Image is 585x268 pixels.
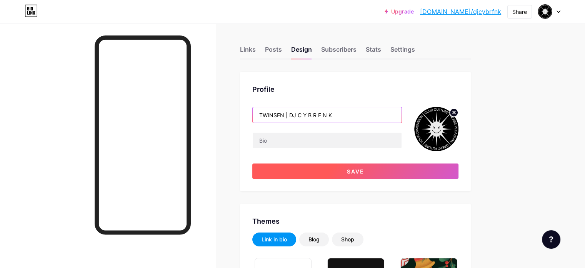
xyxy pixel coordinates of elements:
[252,84,458,94] div: Profile
[390,45,415,59] div: Settings
[252,216,458,226] div: Themes
[253,107,402,123] input: Name
[512,8,527,16] div: Share
[252,163,458,179] button: Save
[341,236,354,243] div: Shop
[347,168,364,175] span: Save
[414,107,458,151] img: Indy Air
[366,45,381,59] div: Stats
[538,4,552,19] img: Indy Air
[385,8,414,15] a: Upgrade
[420,7,501,16] a: [DOMAIN_NAME]/djcybrfnk
[308,236,320,243] div: Blog
[291,45,312,59] div: Design
[321,45,357,59] div: Subscribers
[262,236,287,243] div: Link in bio
[240,45,256,59] div: Links
[265,45,282,59] div: Posts
[253,133,402,148] input: Bio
